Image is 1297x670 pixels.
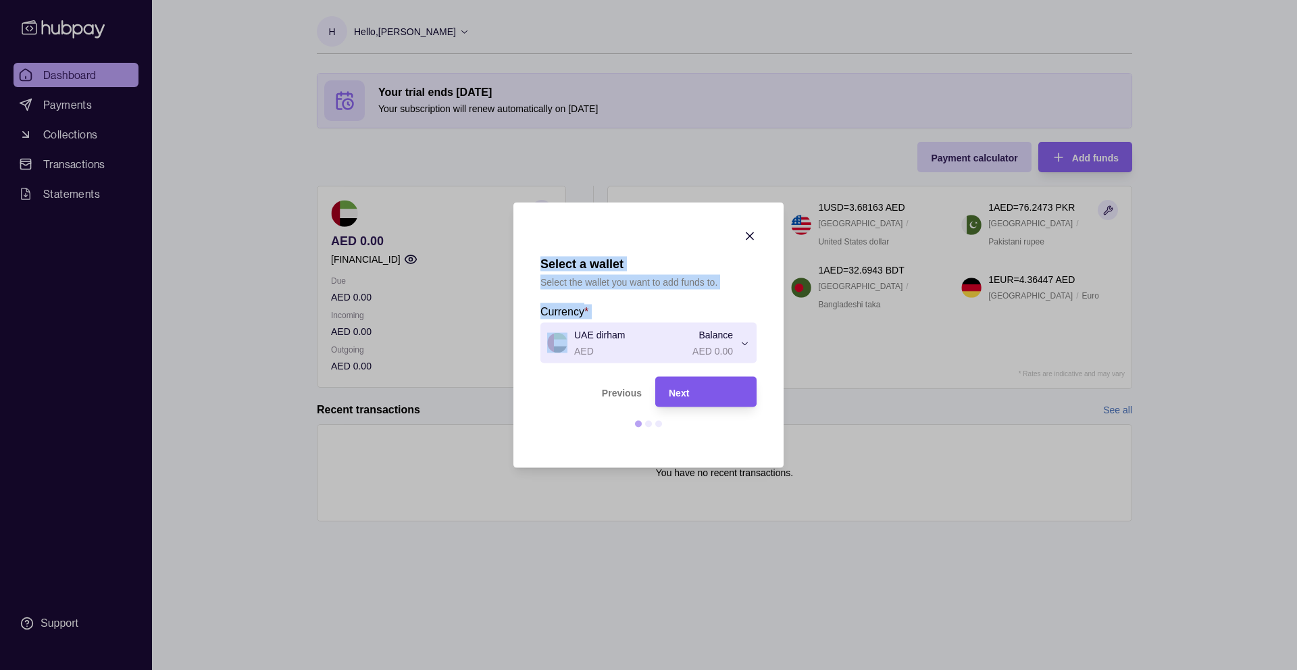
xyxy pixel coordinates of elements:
p: Currency [540,306,584,317]
span: Previous [602,387,642,398]
h1: Select a wallet [540,257,717,272]
button: Next [655,377,757,407]
p: Select the wallet you want to add funds to. [540,275,717,290]
label: Currency [540,303,588,319]
span: Next [669,387,689,398]
button: Previous [540,377,642,407]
